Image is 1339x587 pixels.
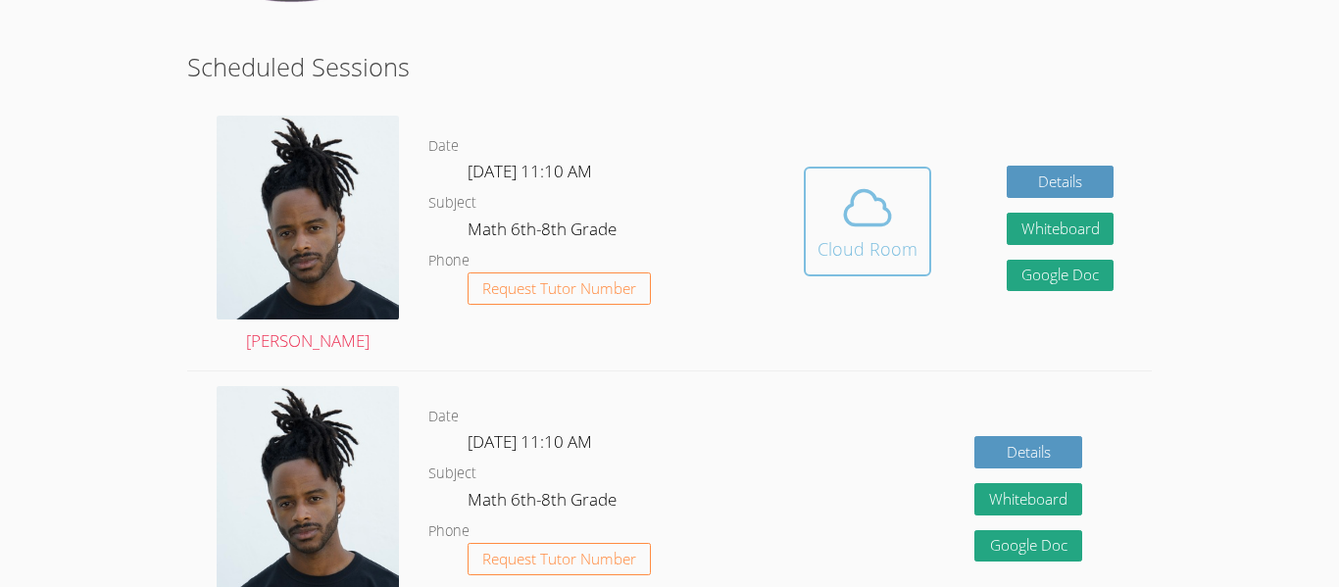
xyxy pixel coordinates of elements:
[468,543,651,575] button: Request Tutor Number
[974,483,1082,515] button: Whiteboard
[187,48,1152,85] h2: Scheduled Sessions
[1007,260,1115,292] a: Google Doc
[1007,213,1115,245] button: Whiteboard
[1007,166,1115,198] a: Details
[974,530,1082,563] a: Google Doc
[428,405,459,429] dt: Date
[818,235,917,263] div: Cloud Room
[217,116,399,318] img: Portrait.jpg
[468,430,592,453] span: [DATE] 11:10 AM
[428,249,470,273] dt: Phone
[468,216,620,249] dd: Math 6th-8th Grade
[804,167,931,276] button: Cloud Room
[482,552,636,566] span: Request Tutor Number
[428,134,459,159] dt: Date
[428,519,470,544] dt: Phone
[428,462,476,486] dt: Subject
[482,281,636,296] span: Request Tutor Number
[468,486,620,519] dd: Math 6th-8th Grade
[468,272,651,305] button: Request Tutor Number
[217,116,399,356] a: [PERSON_NAME]
[428,191,476,216] dt: Subject
[974,436,1082,468] a: Details
[468,160,592,182] span: [DATE] 11:10 AM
